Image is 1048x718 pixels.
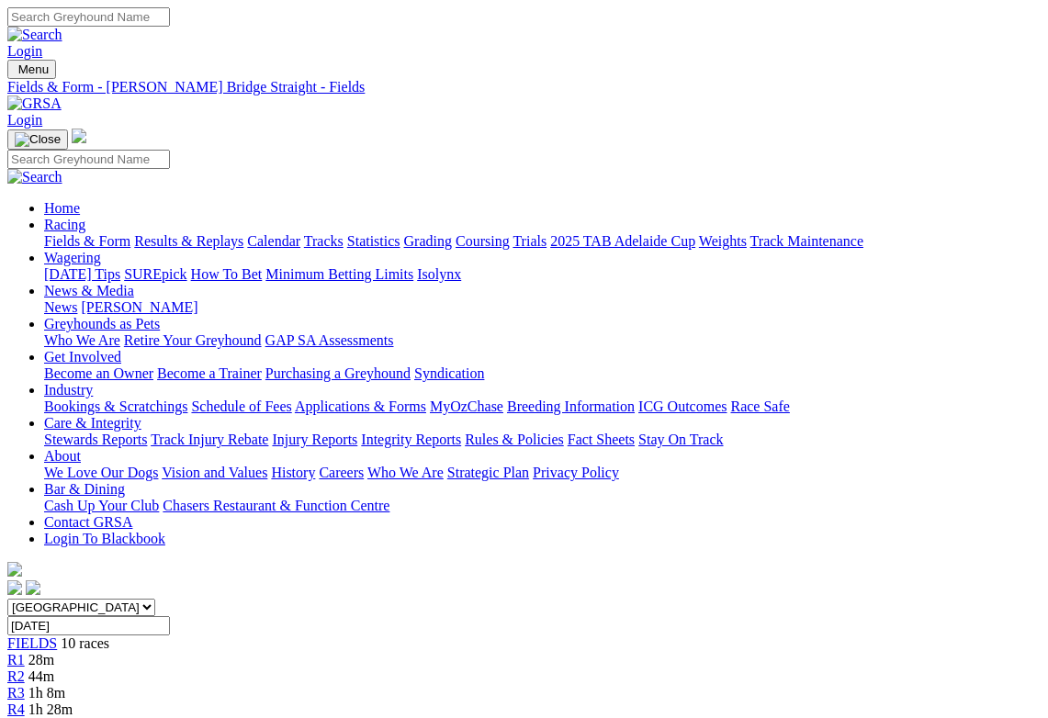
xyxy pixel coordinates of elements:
[44,398,187,414] a: Bookings & Scratchings
[44,283,134,298] a: News & Media
[265,266,413,282] a: Minimum Betting Limits
[404,233,452,249] a: Grading
[7,562,22,577] img: logo-grsa-white.png
[271,465,315,480] a: History
[44,332,1041,349] div: Greyhounds as Pets
[18,62,49,76] span: Menu
[699,233,747,249] a: Weights
[44,349,121,365] a: Get Involved
[347,233,400,249] a: Statistics
[7,616,170,635] input: Select date
[7,668,25,684] a: R2
[44,465,158,480] a: We Love Our Dogs
[28,668,54,684] span: 44m
[44,531,165,546] a: Login To Blackbook
[507,398,635,414] a: Breeding Information
[7,635,57,651] a: FIELDS
[7,652,25,668] a: R1
[163,498,389,513] a: Chasers Restaurant & Function Centre
[7,79,1041,95] div: Fields & Form - [PERSON_NAME] Bridge Straight - Fields
[247,233,300,249] a: Calendar
[7,95,62,112] img: GRSA
[157,365,262,381] a: Become a Trainer
[15,132,61,147] img: Close
[533,465,619,480] a: Privacy Policy
[44,432,1041,448] div: Care & Integrity
[447,465,529,480] a: Strategic Plan
[430,398,503,414] a: MyOzChase
[44,217,85,232] a: Racing
[265,365,411,381] a: Purchasing a Greyhound
[124,266,186,282] a: SUREpick
[44,266,120,282] a: [DATE] Tips
[28,685,65,701] span: 1h 8m
[44,299,77,315] a: News
[26,580,40,595] img: twitter.svg
[44,448,81,464] a: About
[513,233,547,249] a: Trials
[151,432,268,447] a: Track Injury Rebate
[7,150,170,169] input: Search
[28,652,54,668] span: 28m
[44,432,147,447] a: Stewards Reports
[414,365,484,381] a: Syndication
[191,398,291,414] a: Schedule of Fees
[44,498,1041,514] div: Bar & Dining
[638,432,723,447] a: Stay On Track
[319,465,364,480] a: Careers
[44,481,125,497] a: Bar & Dining
[191,266,263,282] a: How To Bet
[44,498,159,513] a: Cash Up Your Club
[272,432,357,447] a: Injury Reports
[162,465,267,480] a: Vision and Values
[550,233,695,249] a: 2025 TAB Adelaide Cup
[7,685,25,701] a: R3
[7,169,62,185] img: Search
[367,465,444,480] a: Who We Are
[44,514,132,530] a: Contact GRSA
[465,432,564,447] a: Rules & Policies
[72,129,86,143] img: logo-grsa-white.png
[361,432,461,447] a: Integrity Reports
[61,635,109,651] span: 10 races
[44,398,1041,415] div: Industry
[265,332,394,348] a: GAP SA Assessments
[304,233,344,249] a: Tracks
[730,398,789,414] a: Race Safe
[7,27,62,43] img: Search
[7,701,25,717] a: R4
[81,299,197,315] a: [PERSON_NAME]
[7,112,42,128] a: Login
[638,398,727,414] a: ICG Outcomes
[750,233,863,249] a: Track Maintenance
[7,129,68,150] button: Toggle navigation
[44,266,1041,283] div: Wagering
[295,398,426,414] a: Applications & Forms
[44,365,153,381] a: Become an Owner
[7,580,22,595] img: facebook.svg
[124,332,262,348] a: Retire Your Greyhound
[7,7,170,27] input: Search
[44,233,130,249] a: Fields & Form
[44,316,160,331] a: Greyhounds as Pets
[7,43,42,59] a: Login
[44,415,141,431] a: Care & Integrity
[44,332,120,348] a: Who We Are
[134,233,243,249] a: Results & Replays
[417,266,461,282] a: Isolynx
[44,250,101,265] a: Wagering
[568,432,635,447] a: Fact Sheets
[44,200,80,216] a: Home
[44,365,1041,382] div: Get Involved
[7,60,56,79] button: Toggle navigation
[28,701,73,717] span: 1h 28m
[456,233,510,249] a: Coursing
[44,299,1041,316] div: News & Media
[44,382,93,398] a: Industry
[44,233,1041,250] div: Racing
